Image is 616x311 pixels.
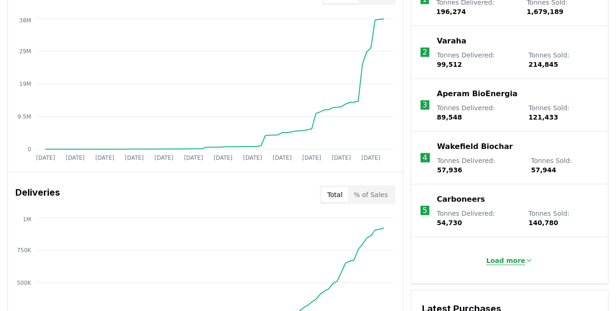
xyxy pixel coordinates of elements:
[531,156,599,175] p: Tonnes Sold :
[529,209,599,227] p: Tonnes Sold :
[437,103,519,122] p: Tonnes Delivered :
[17,247,32,254] tspan: 750K
[95,155,114,161] tspan: [DATE]
[437,50,519,69] p: Tonnes Delivered :
[273,155,291,161] tspan: [DATE]
[422,99,427,111] p: 3
[302,155,321,161] tspan: [DATE]
[154,155,173,161] tspan: [DATE]
[437,141,513,152] a: Wakefield Biochar
[15,185,60,204] h3: Deliveries
[348,187,394,202] button: % of Sales
[125,155,144,161] tspan: [DATE]
[332,155,351,161] tspan: [DATE]
[531,166,556,174] span: 57,944
[18,113,31,120] tspan: 9.5M
[437,61,462,68] span: 99,512
[529,113,559,121] span: 121,433
[23,216,31,223] tspan: 1M
[19,17,31,24] tspan: 38M
[527,8,564,15] span: 1,679,189
[479,251,540,270] button: Load more
[243,155,262,161] tspan: [DATE]
[422,205,427,216] p: 5
[28,146,31,153] tspan: 0
[19,48,31,55] tspan: 29M
[36,155,55,161] tspan: [DATE]
[529,50,599,69] p: Tonnes Sold :
[437,166,463,174] span: 57,936
[17,280,32,286] tspan: 500K
[486,256,526,265] p: Load more
[184,155,203,161] tspan: [DATE]
[437,113,462,121] span: 89,548
[437,209,519,227] p: Tonnes Delivered :
[436,8,466,15] span: 196,274
[437,219,462,226] span: 54,730
[437,156,522,175] p: Tonnes Delivered :
[529,103,599,122] p: Tonnes Sold :
[437,35,466,47] a: Varaha
[529,219,559,226] span: 140,780
[437,88,518,99] a: Aperam BioEnergia
[322,187,348,202] button: Total
[19,81,31,87] tspan: 19M
[66,155,84,161] tspan: [DATE]
[361,155,380,161] tspan: [DATE]
[214,155,232,161] tspan: [DATE]
[422,47,427,58] p: 2
[529,61,559,68] span: 214,845
[437,194,485,205] a: Carboneers
[423,152,428,163] p: 4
